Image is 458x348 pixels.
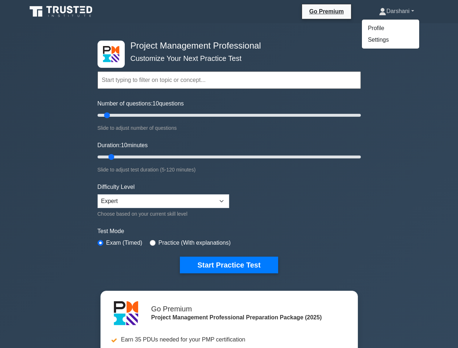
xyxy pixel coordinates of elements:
[362,34,419,46] a: Settings
[98,71,361,89] input: Start typing to filter on topic or concept...
[98,99,184,108] label: Number of questions: questions
[128,41,325,51] h4: Project Management Professional
[98,183,135,191] label: Difficulty Level
[180,257,278,273] button: Start Practice Test
[305,7,348,16] a: Go Premium
[106,239,143,247] label: Exam (Timed)
[98,210,229,218] div: Choose based on your current skill level
[362,19,420,49] ul: Darshani
[98,124,361,132] div: Slide to adjust number of questions
[98,165,361,174] div: Slide to adjust test duration (5-120 minutes)
[98,227,361,236] label: Test Mode
[362,4,431,18] a: Darshani
[153,100,159,107] span: 10
[158,239,231,247] label: Practice (With explanations)
[98,141,148,150] label: Duration: minutes
[362,22,419,34] a: Profile
[121,142,127,148] span: 10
